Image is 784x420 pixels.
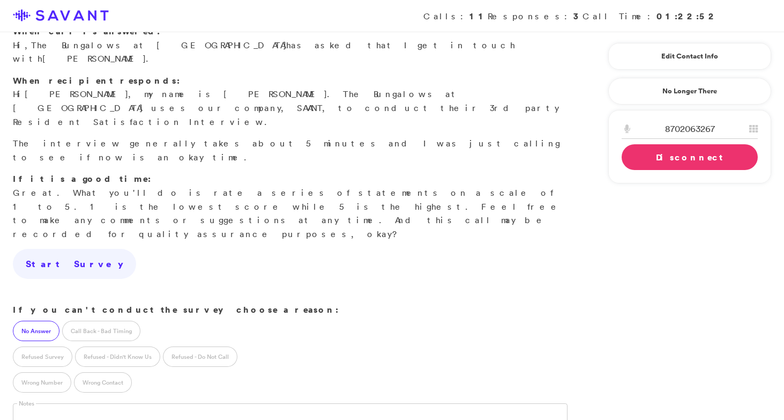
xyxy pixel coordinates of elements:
a: No Longer There [608,78,771,105]
p: The interview generally takes about 5 minutes and I was just calling to see if now is an okay time. [13,137,568,164]
label: Notes [17,400,36,408]
label: Refused - Didn't Know Us [75,347,160,367]
label: Refused Survey [13,347,72,367]
span: [PERSON_NAME] [25,89,128,99]
a: Start Survey [13,249,136,279]
strong: If you can't conduct the survey choose a reason: [13,304,339,315]
label: No Answer [13,321,59,341]
label: Call Back - Bad Timing [62,321,140,341]
a: Edit Contact Info [622,48,758,65]
strong: 01:22:52 [656,10,718,22]
a: Disconnect [622,144,758,170]
strong: When recipient responds: [13,75,180,86]
p: Great. What you'll do is rate a series of statements on a scale of 1 to 5. 1 is the lowest score ... [13,172,568,241]
strong: 11 [469,10,488,22]
span: [PERSON_NAME] [42,53,146,64]
p: Hi, has asked that I get in touch with . [13,25,568,66]
label: Refused - Do Not Call [163,347,237,367]
strong: 3 [573,10,583,22]
label: Wrong Contact [74,372,132,393]
p: Hi , my name is [PERSON_NAME]. The Bungalows at [GEOGRAPHIC_DATA] uses our company, SAVANT, to co... [13,74,568,129]
span: The Bungalows at [GEOGRAPHIC_DATA] [31,40,286,50]
strong: If it is a good time: [13,173,151,185]
label: Wrong Number [13,372,71,393]
strong: When call is answered: [13,25,160,37]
